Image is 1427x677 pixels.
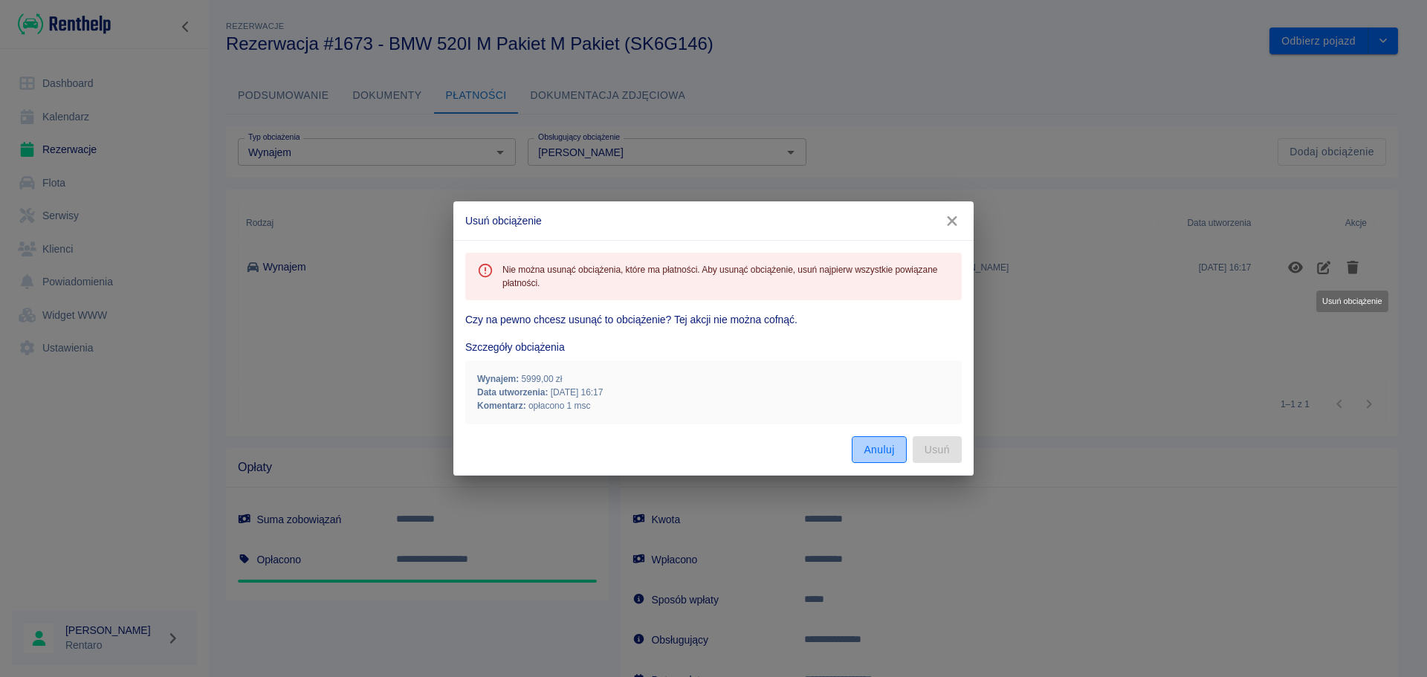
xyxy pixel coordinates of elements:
strong: Komentarz : [477,401,526,411]
p: opłacono 1 msc [477,399,950,412]
p: [DATE] 16:17 [477,386,950,399]
p: Czy na pewno chcesz usunąć to obciążenie? Tej akcji nie można cofnąć. [465,312,962,328]
p: 5999,00 zł [477,372,950,386]
div: Usuń obciążenie [1316,291,1388,312]
h6: Szczegóły obciążenia [465,340,962,354]
div: Nie można usunąć obciążenia, które ma płatności. Aby usunąć obciążenie, usuń najpierw wszystkie p... [502,257,950,296]
button: Anuluj [852,436,906,464]
strong: Data utworzenia : [477,387,548,398]
strong: Wynajem : [477,374,519,384]
h2: Usuń obciążenie [453,201,974,240]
